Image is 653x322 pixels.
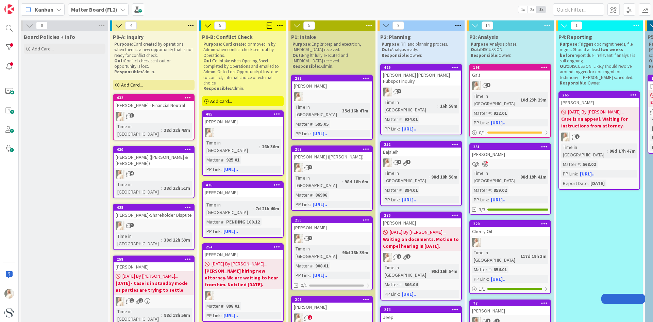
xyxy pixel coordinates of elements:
div: Matter # [294,262,313,270]
a: [URL].. [580,171,595,177]
div: KS [381,158,461,167]
a: 430[PERSON_NAME] ([PERSON_NAME] & [PERSON_NAME])KSTime in [GEOGRAPHIC_DATA]:38d 22h 51m [113,146,195,198]
a: 429[PERSON_NAME] [PERSON_NAME] Hubspot inquiryKSTime in [GEOGRAPHIC_DATA]:16h 58mMatter #:924.01P... [380,64,462,135]
span: : [399,196,400,203]
a: 292[PERSON_NAME]KSTime in [GEOGRAPHIC_DATA]:35d 16h 47mMatter #:595.05PP Link:[URL].. [291,75,373,140]
span: 1 [397,254,401,259]
div: Time in [GEOGRAPHIC_DATA] [383,98,437,113]
div: 292 [295,76,372,81]
div: 256 [292,217,372,223]
div: 274 [381,307,461,313]
div: 98d 18h 39m [340,249,370,256]
span: : [399,290,400,298]
div: PP Link [472,275,488,283]
div: 77 [473,301,550,306]
div: 206 [295,297,372,302]
div: Matter # [561,160,580,168]
a: 428[PERSON_NAME]-Shareholder DisputeKSTime in [GEOGRAPHIC_DATA]:38d 22h 53m [113,204,195,250]
span: : [313,262,314,270]
span: 4 [130,171,134,175]
span: : [488,196,489,203]
div: 476 [206,183,283,187]
span: : [491,266,492,273]
div: 912.01 [492,109,508,117]
div: KS [470,238,550,247]
span: : [518,173,519,181]
div: 428 [114,204,194,211]
span: Add Card... [32,46,54,52]
span: [DATE] By [PERSON_NAME]... [568,108,624,116]
div: Matter # [205,218,223,226]
div: 276 [381,212,461,218]
span: : [161,126,162,134]
div: PP Link [383,125,399,133]
span: : [339,107,340,114]
div: Time in [GEOGRAPHIC_DATA] [205,139,259,154]
div: 274 [384,307,461,312]
span: 1 [397,160,401,164]
div: [PERSON_NAME] [470,306,550,315]
div: Matter # [294,120,313,128]
div: 16h 58m [438,102,459,110]
span: 1 [575,134,580,139]
div: Bajaleih [381,148,461,156]
div: 198Galt [470,64,550,79]
div: KS [381,88,461,96]
div: Time in [GEOGRAPHIC_DATA] [116,232,161,247]
div: Matter # [383,186,402,194]
div: 925.01 [224,156,241,164]
div: Matter # [205,156,223,164]
div: Time in [GEOGRAPHIC_DATA] [561,143,607,158]
div: PP Link [472,196,488,203]
div: 0/1 [470,128,550,137]
div: 265[PERSON_NAME] [559,92,639,107]
div: 485 [206,112,283,117]
div: 429[PERSON_NAME] [PERSON_NAME] Hubspot inquiry [381,64,461,86]
span: 1 [130,298,134,303]
div: 258[PERSON_NAME] [114,256,194,271]
div: 432 [117,95,194,100]
div: Matter # [205,302,223,310]
div: Matter # [294,191,313,199]
a: [URL].. [313,272,327,278]
div: 206[PERSON_NAME] [292,296,372,311]
span: : [339,249,340,256]
div: KS [114,221,194,230]
div: 254 [203,244,283,250]
span: : [399,125,400,133]
a: [URL].. [402,197,416,203]
div: 38d 22h 51m [162,184,192,192]
a: [URL].. [402,291,416,297]
div: 98d 17h 47m [608,147,637,155]
div: [DATE] [589,180,606,187]
div: 1/1 [470,285,550,293]
img: KS [472,81,481,90]
a: 220Cherry OilKSTime in [GEOGRAPHIC_DATA]:117d 19h 3mMatter #:854.01PP Link:[URL]..1/1 [469,220,551,294]
span: : [161,236,162,244]
b: Matter Board (FL2) [71,6,117,13]
img: KS [472,238,481,247]
div: 854.01 [492,266,508,273]
span: : [488,275,489,283]
div: Matter # [472,186,491,194]
div: 859.02 [492,186,508,194]
div: PENDING 100.12 [224,218,262,226]
img: KS [116,112,124,121]
div: [PERSON_NAME] [470,150,550,159]
span: : [313,191,314,199]
div: Time in [GEOGRAPHIC_DATA] [472,169,518,184]
div: 568.02 [581,160,598,168]
div: 898.01 [224,302,241,310]
div: 256 [295,218,372,223]
span: : [310,201,311,208]
a: [URL].. [223,166,238,172]
div: [PERSON_NAME] [559,98,639,107]
div: [PERSON_NAME] [PERSON_NAME] Hubspot inquiry [381,71,461,86]
div: 432[PERSON_NAME] - Financial Neutral [114,95,194,110]
div: 430 [114,147,194,153]
div: 432 [114,95,194,101]
div: KS [203,291,283,300]
div: 77 [470,300,550,306]
div: 274Jeep [381,307,461,322]
img: Visit kanbanzone.com [4,4,14,14]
